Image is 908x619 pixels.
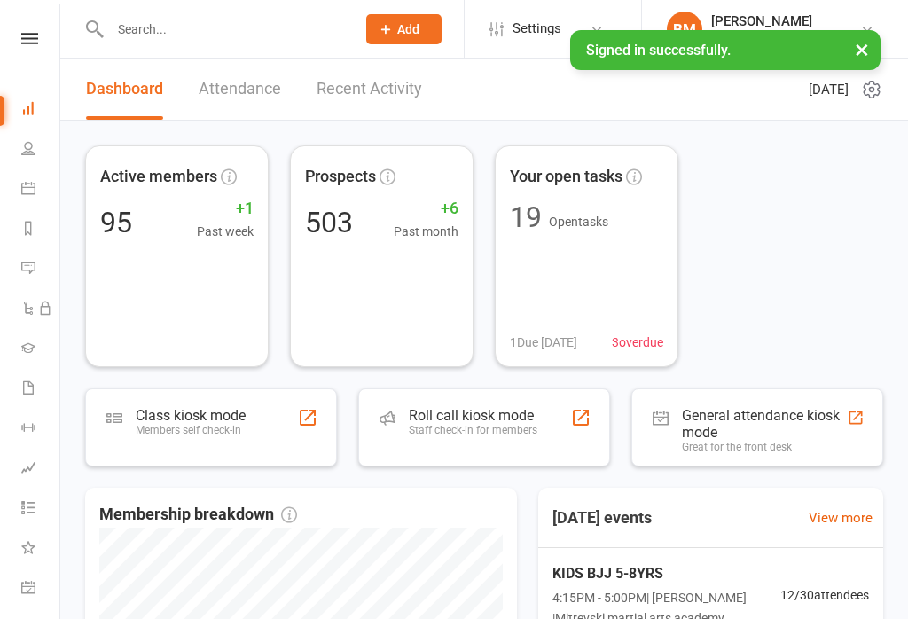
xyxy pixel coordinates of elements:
[21,170,61,210] a: Calendar
[549,215,608,229] span: Open tasks
[21,130,61,170] a: People
[21,210,61,250] a: Reports
[105,17,343,42] input: Search...
[317,59,422,120] a: Recent Activity
[409,424,537,436] div: Staff check-in for members
[397,22,419,36] span: Add
[136,424,246,436] div: Members self check-in
[513,9,561,49] span: Settings
[538,502,666,534] h3: [DATE] events
[100,164,217,190] span: Active members
[394,222,458,241] span: Past month
[409,407,537,424] div: Roll call kiosk mode
[21,569,61,609] a: General attendance kiosk mode
[510,164,622,190] span: Your open tasks
[586,42,731,59] span: Signed in successfully.
[366,14,442,44] button: Add
[21,450,61,490] a: Assessments
[780,585,869,605] span: 12 / 30 attendees
[99,502,297,528] span: Membership breakdown
[711,29,860,45] div: MITREVSKI MARTIAL ARTS
[86,59,163,120] a: Dashboard
[305,164,376,190] span: Prospects
[809,507,873,529] a: View more
[394,196,458,222] span: +6
[612,333,663,352] span: 3 overdue
[846,30,878,68] button: ×
[21,529,61,569] a: What's New
[197,196,254,222] span: +1
[21,90,61,130] a: Dashboard
[682,441,847,453] div: Great for the front desk
[510,203,542,231] div: 19
[136,407,246,424] div: Class kiosk mode
[197,222,254,241] span: Past week
[305,208,353,237] div: 503
[100,208,132,237] div: 95
[809,79,849,100] span: [DATE]
[682,407,847,441] div: General attendance kiosk mode
[510,333,577,352] span: 1 Due [DATE]
[552,562,780,585] span: KIDS BJJ 5-8YRS
[711,13,860,29] div: [PERSON_NAME]
[199,59,281,120] a: Attendance
[667,12,702,47] div: BM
